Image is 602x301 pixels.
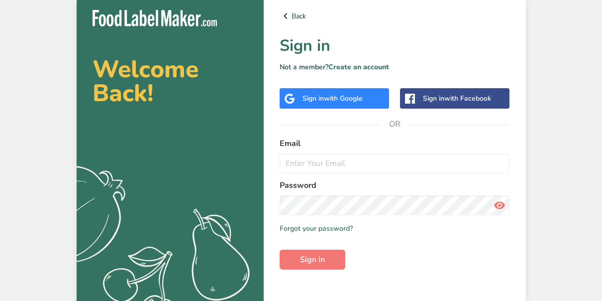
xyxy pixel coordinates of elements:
a: Create an account [328,62,389,72]
span: Sign in [300,254,325,266]
span: OR [380,109,409,139]
a: Forgot your password? [280,223,353,234]
h1: Sign in [280,34,510,58]
input: Enter Your Email [280,153,510,173]
a: Back [280,10,510,22]
p: Not a member? [280,62,510,72]
label: Password [280,179,510,191]
div: Sign in [423,93,491,104]
button: Sign in [280,250,345,270]
span: with Facebook [444,94,491,103]
h2: Welcome Back! [93,57,248,105]
span: with Google [324,94,363,103]
img: Food Label Maker [93,10,217,26]
div: Sign in [302,93,363,104]
label: Email [280,138,510,150]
